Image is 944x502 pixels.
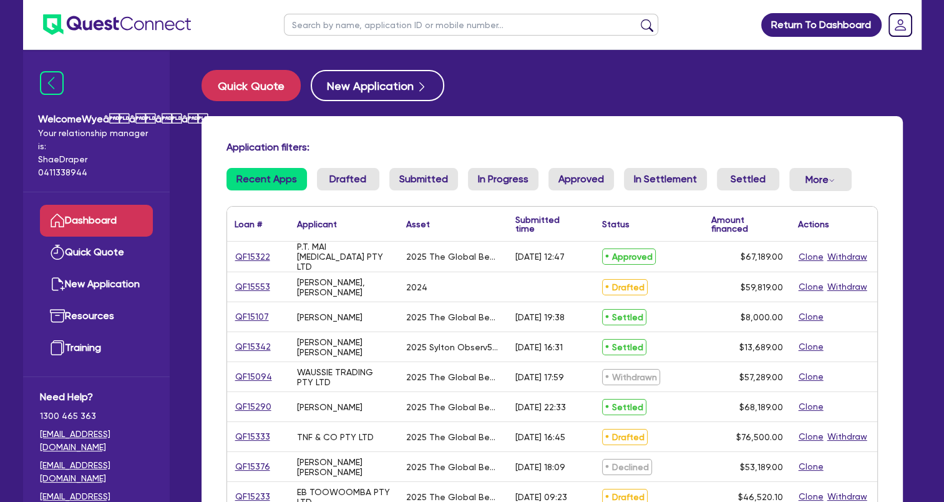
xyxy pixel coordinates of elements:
div: [DATE] 19:38 [515,312,565,322]
a: Dropdown toggle [884,9,917,41]
span: Welcome Wyeââââ [38,112,155,127]
a: Quick Quote [40,237,153,268]
a: QF15333 [235,430,271,444]
div: P.T. MAI [MEDICAL_DATA] PTY LTD [297,242,391,272]
button: Clone [798,430,824,444]
span: Drafted [602,429,648,445]
a: Dashboard [40,205,153,237]
a: QF15094 [235,370,273,384]
button: Clone [798,370,824,384]
div: [DATE] 18:09 [515,462,565,472]
span: Drafted [602,279,648,295]
span: $8,000.00 [741,312,783,322]
div: Applicant [297,220,337,229]
a: Drafted [317,168,379,190]
span: $57,289.00 [739,372,783,382]
span: $13,689.00 [739,342,783,352]
button: Clone [798,400,824,414]
div: 2025 The Global Beauty Group UltraLUX PRO [406,432,500,442]
div: Loan # [235,220,262,229]
div: 2025 The Global Beauty Group UltraLUX PRO [406,402,500,412]
a: Recent Apps [226,168,307,190]
a: Submitted [389,168,458,190]
img: icon-menu-close [40,71,64,95]
span: Approved [602,249,656,265]
a: Quick Quote [202,70,311,101]
div: 2025 The Global Beauty Group SuperLUX [406,492,500,502]
img: quest-connect-logo-blue [43,14,191,35]
input: Search by name, application ID or mobile number... [284,14,658,36]
div: [DATE] 09:23 [515,492,567,502]
img: new-application [50,277,65,292]
a: In Progress [468,168,538,190]
div: [PERSON_NAME], [PERSON_NAME] [297,277,391,297]
div: [PERSON_NAME] [PERSON_NAME] [297,337,391,357]
span: $59,819.00 [741,282,783,292]
div: 2025 Sylton Observ520x [406,342,500,352]
button: Clone [798,310,824,324]
div: Asset [406,220,430,229]
a: Approved [548,168,614,190]
a: QF15553 [235,280,271,294]
button: Clone [798,340,824,354]
div: [DATE] 22:33 [515,402,566,412]
div: 2025 The Global Beaut Group UltraLUX Pro [406,462,500,472]
button: Withdraw [827,250,868,264]
span: $46,520.10 [738,492,783,502]
span: Declined [602,459,652,475]
img: training [50,340,65,355]
div: WAUSSIE TRADING PTY LTD [297,367,391,387]
div: 2025 The Global Beauty Group UltraLUX Pro [406,252,500,262]
span: $76,500.00 [736,432,783,442]
button: New Application [311,70,444,101]
div: [DATE] 17:59 [515,372,564,382]
img: resources [50,308,65,323]
div: [DATE] 16:45 [515,432,565,442]
a: QF15376 [235,460,271,474]
div: [PERSON_NAME] [297,402,363,412]
a: QF15322 [235,250,271,264]
span: Settled [602,339,646,355]
h4: Application filters: [226,141,878,153]
button: Withdraw [827,430,868,444]
button: Clone [798,460,824,474]
span: $67,189.00 [741,252,783,262]
button: Dropdown toggle [789,168,852,191]
span: Settled [602,309,646,325]
button: Withdraw [827,280,868,294]
a: New Application [40,268,153,300]
span: Settled [602,399,646,415]
a: QF15107 [235,310,270,324]
a: Return To Dashboard [761,13,882,37]
div: 2025 The Global Beauty Group MediLUX LED [406,312,500,322]
div: Amount financed [711,215,783,233]
button: Clone [798,280,824,294]
a: QF15342 [235,340,271,354]
span: $68,189.00 [739,402,783,412]
button: Quick Quote [202,70,301,101]
span: 1300 465 363 [40,410,153,423]
div: 2024 [406,282,427,292]
span: $53,189.00 [740,462,783,472]
a: [EMAIL_ADDRESS][DOMAIN_NAME] [40,459,153,485]
a: [EMAIL_ADDRESS][DOMAIN_NAME] [40,428,153,454]
div: Status [602,220,630,229]
div: [PERSON_NAME] [PERSON_NAME] [297,457,391,477]
div: TNF & CO PTY LTD [297,432,374,442]
a: Resources [40,300,153,332]
a: Training [40,332,153,364]
div: Submitted time [515,215,576,233]
span: Your relationship manager is: Shae Draper 0411338944 [38,127,155,179]
a: In Settlement [624,168,707,190]
div: Actions [798,220,829,229]
a: QF15290 [235,400,272,414]
img: quick-quote [50,245,65,260]
div: [DATE] 16:31 [515,342,563,352]
div: [DATE] 12:47 [515,252,565,262]
span: Need Help? [40,390,153,405]
a: Settled [717,168,779,190]
div: 2025 The Global Beauty Group UltraLUX Pro [406,372,500,382]
div: [PERSON_NAME] [297,312,363,322]
button: Clone [798,250,824,264]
